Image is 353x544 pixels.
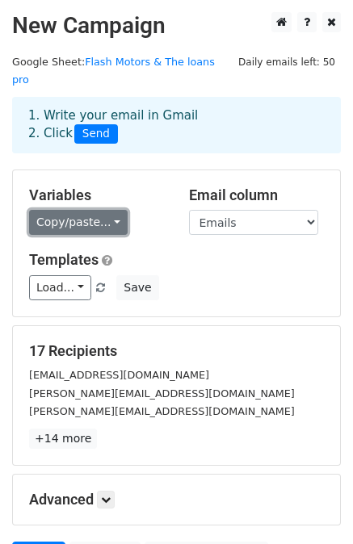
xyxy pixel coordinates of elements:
[29,369,209,381] small: [EMAIL_ADDRESS][DOMAIN_NAME]
[116,275,158,300] button: Save
[29,491,324,508] h5: Advanced
[233,56,341,68] a: Daily emails left: 50
[29,342,324,360] h5: 17 Recipients
[29,251,99,268] a: Templates
[74,124,118,144] span: Send
[29,405,295,417] small: [PERSON_NAME][EMAIL_ADDRESS][DOMAIN_NAME]
[12,12,341,40] h2: New Campaign
[29,186,165,204] h5: Variables
[189,186,325,204] h5: Email column
[29,387,295,400] small: [PERSON_NAME][EMAIL_ADDRESS][DOMAIN_NAME]
[29,210,128,235] a: Copy/paste...
[29,429,97,449] a: +14 more
[29,275,91,300] a: Load...
[16,107,337,144] div: 1. Write your email in Gmail 2. Click
[12,56,215,86] a: Flash Motors & The loans pro
[233,53,341,71] span: Daily emails left: 50
[272,467,353,544] iframe: Chat Widget
[12,56,215,86] small: Google Sheet:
